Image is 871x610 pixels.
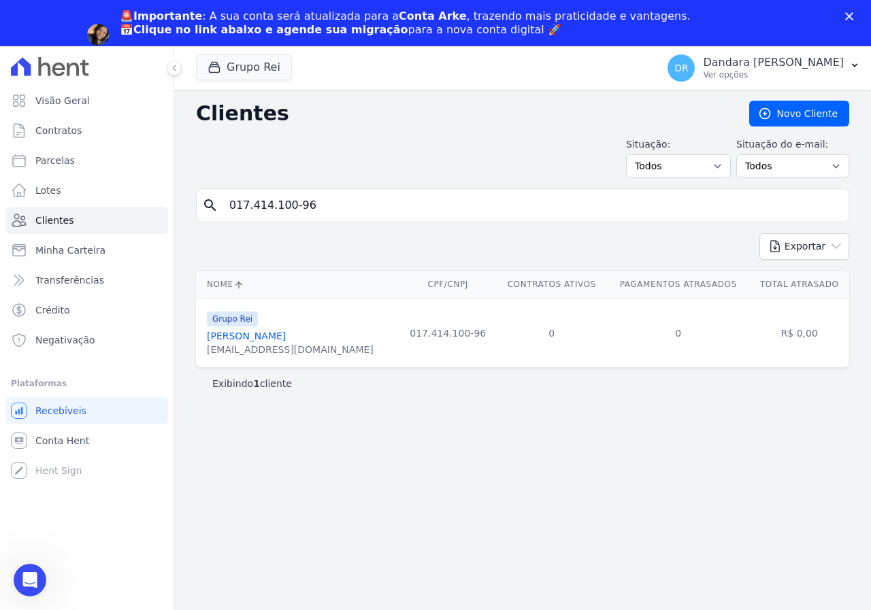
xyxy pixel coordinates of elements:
[607,271,749,299] th: Pagamentos Atrasados
[749,101,849,126] a: Novo Cliente
[196,271,399,299] th: Nome
[749,299,849,367] td: R$ 0,00
[703,69,844,80] p: Ver opções
[35,303,70,317] span: Crédito
[5,207,168,234] a: Clientes
[5,147,168,174] a: Parcelas
[759,233,849,260] button: Exportar
[5,267,168,294] a: Transferências
[736,137,849,152] label: Situação do e-mail:
[207,331,286,341] a: [PERSON_NAME]
[212,377,292,390] p: Exibindo cliente
[496,299,607,367] td: 0
[5,397,168,424] a: Recebíveis
[120,45,232,60] a: Agendar migração
[35,124,82,137] span: Contratos
[120,10,691,37] div: : A sua conta será atualizada para a , trazendo mais praticidade e vantagens. 📅 para a nova conta...
[133,23,408,36] b: Clique no link abaixo e agende sua migração
[399,271,496,299] th: CPF/CNPJ
[196,54,292,80] button: Grupo Rei
[35,214,73,227] span: Clientes
[5,177,168,204] a: Lotes
[5,237,168,264] a: Minha Carteira
[626,137,731,152] label: Situação:
[496,271,607,299] th: Contratos Ativos
[845,12,859,20] div: Fechar
[35,273,104,287] span: Transferências
[5,296,168,324] a: Crédito
[749,271,849,299] th: Total Atrasado
[14,564,46,596] iframe: Intercom live chat
[253,378,260,389] b: 1
[35,94,90,107] span: Visão Geral
[11,375,163,392] div: Plataformas
[35,154,75,167] span: Parcelas
[5,117,168,144] a: Contratos
[703,56,844,69] p: Dandara [PERSON_NAME]
[35,404,86,418] span: Recebíveis
[87,24,109,46] img: Profile image for Adriane
[399,299,496,367] td: 017.414.100-96
[674,63,689,73] span: DR
[35,333,95,347] span: Negativação
[207,311,258,326] span: Grupo Rei
[35,243,105,257] span: Minha Carteira
[657,49,871,87] button: DR Dandara [PERSON_NAME] Ver opções
[221,192,843,219] input: Buscar por nome, CPF ou e-mail
[202,197,218,214] i: search
[5,326,168,354] a: Negativação
[5,87,168,114] a: Visão Geral
[607,299,749,367] td: 0
[120,10,202,22] b: 🚨Importante
[207,343,374,356] div: [EMAIL_ADDRESS][DOMAIN_NAME]
[399,10,466,22] b: Conta Arke
[35,184,61,197] span: Lotes
[5,427,168,454] a: Conta Hent
[35,434,89,447] span: Conta Hent
[196,101,727,126] h2: Clientes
